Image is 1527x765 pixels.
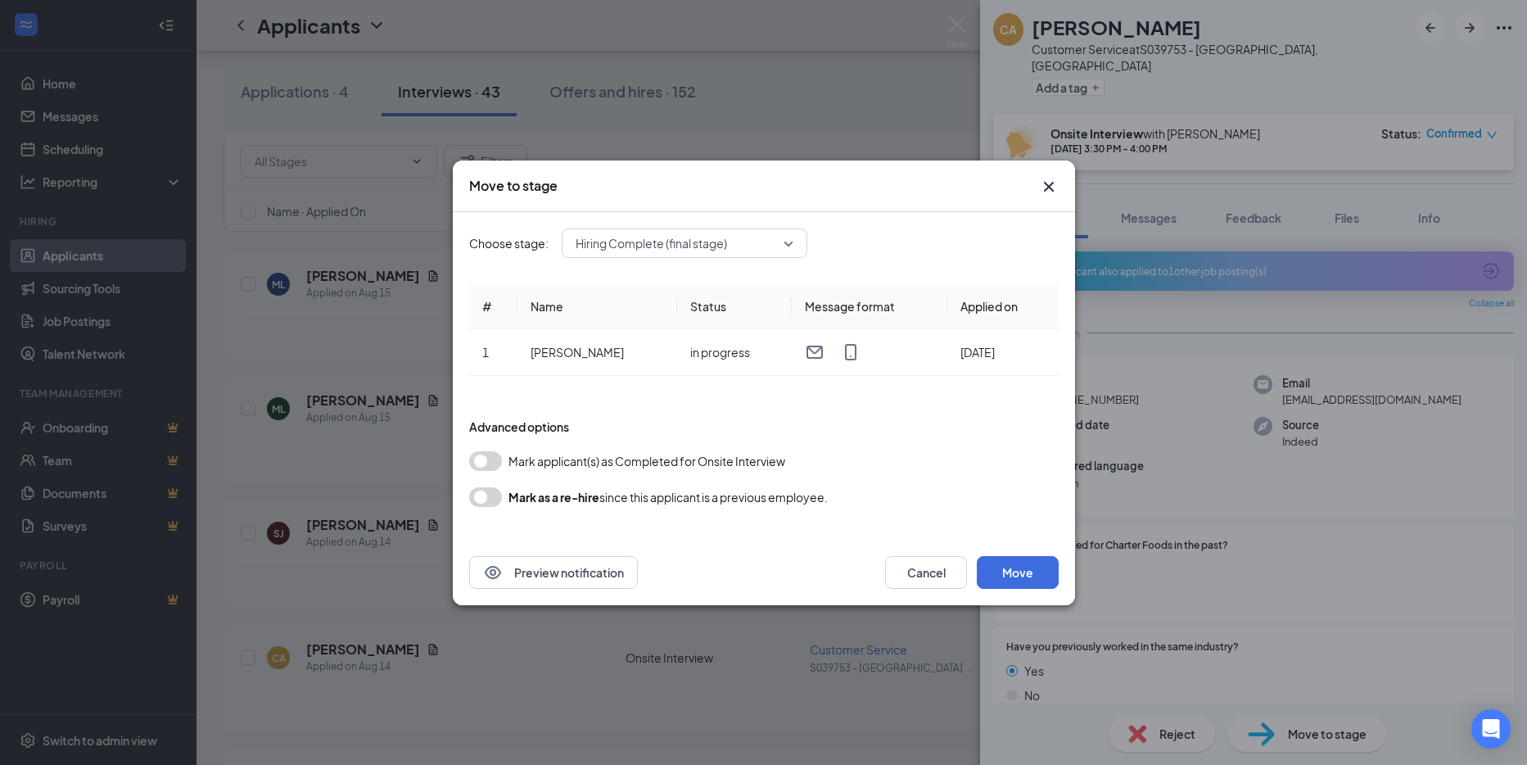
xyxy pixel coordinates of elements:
td: [PERSON_NAME] [517,329,676,376]
svg: Eye [483,563,503,582]
th: Name [517,284,676,329]
button: Close [1039,177,1059,197]
span: Choose stage: [469,234,549,252]
svg: MobileSms [841,342,861,362]
span: Mark applicant(s) as Completed for Onsite Interview [508,451,785,471]
b: Mark as a re-hire [508,490,599,505]
td: in progress [676,329,791,376]
span: 1 [482,345,489,360]
svg: Email [805,342,824,362]
th: Message format [792,284,947,329]
span: Hiring Complete (final stage) [576,231,727,256]
button: Move [977,556,1059,589]
div: Advanced options [469,419,1059,435]
button: EyePreview notification [469,556,638,589]
div: since this applicant is a previous employee. [508,487,828,507]
button: Cancel [885,556,967,589]
svg: Cross [1039,177,1059,197]
div: Open Intercom Messenger [1471,709,1511,749]
th: # [469,284,517,329]
th: Status [676,284,791,329]
th: Applied on [946,284,1058,329]
h3: Move to stage [469,177,558,195]
td: [DATE] [946,329,1058,376]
